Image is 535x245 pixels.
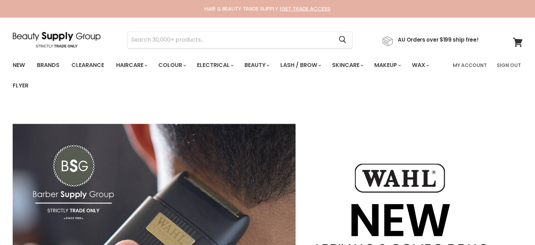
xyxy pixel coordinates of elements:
a: Sign Out [492,58,525,73]
a: My Account [448,58,491,73]
form: Product [127,31,352,48]
div: HAIR & BEAUTY TRADE SUPPLY | [4,5,531,12]
a: Wax [407,58,433,73]
iframe: Gorgias live chat messenger [500,212,528,238]
a: Brands [32,58,65,73]
a: Makeup [369,58,405,73]
a: Colour [153,58,190,73]
a: Skincare [327,58,368,73]
a: Lash / Brow [275,58,325,73]
nav: Main [4,55,531,96]
a: Electrical [192,58,238,73]
input: Search [128,32,333,48]
a: Clearance [66,58,109,73]
button: Search [333,32,352,48]
a: Haircare [111,58,152,73]
a: New [7,58,30,73]
a: Beauty [239,58,274,73]
a: GET TRADE ACCESS [281,5,331,12]
ul: Main menu [7,55,448,96]
a: Flyer [7,78,34,93]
